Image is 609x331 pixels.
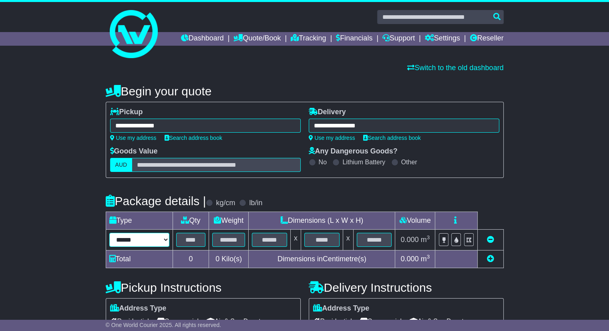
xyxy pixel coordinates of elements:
[313,315,352,327] span: Residential
[401,236,419,244] span: 0.000
[309,281,504,294] h4: Delivery Instructions
[427,254,430,260] sup: 3
[309,135,355,141] a: Use my address
[106,194,206,208] h4: Package details |
[233,32,281,46] a: Quote/Book
[110,304,167,313] label: Address Type
[106,212,173,230] td: Type
[401,255,419,263] span: 0.000
[363,135,421,141] a: Search address book
[249,199,262,208] label: lb/in
[216,199,235,208] label: kg/cm
[110,315,149,327] span: Residential
[209,250,249,268] td: Kilo(s)
[106,322,221,328] span: © One World Courier 2025. All rights reserved.
[407,64,503,72] a: Switch to the old dashboard
[336,32,372,46] a: Financials
[173,212,209,230] td: Qty
[470,32,503,46] a: Reseller
[401,158,417,166] label: Other
[487,255,494,263] a: Add new item
[382,32,415,46] a: Support
[421,255,430,263] span: m
[427,234,430,240] sup: 3
[106,85,504,98] h4: Begin your quote
[290,230,301,250] td: x
[291,32,326,46] a: Tracking
[249,212,395,230] td: Dimensions (L x W x H)
[410,315,464,327] span: Air & Sea Depot
[110,158,133,172] label: AUD
[110,108,143,117] label: Pickup
[110,135,157,141] a: Use my address
[209,212,249,230] td: Weight
[106,281,301,294] h4: Pickup Instructions
[215,255,219,263] span: 0
[319,158,327,166] label: No
[421,236,430,244] span: m
[181,32,224,46] a: Dashboard
[157,315,199,327] span: Commercial
[309,147,398,156] label: Any Dangerous Goods?
[425,32,460,46] a: Settings
[487,236,494,244] a: Remove this item
[395,212,435,230] td: Volume
[207,315,261,327] span: Air & Sea Depot
[249,250,395,268] td: Dimensions in Centimetre(s)
[165,135,222,141] a: Search address book
[343,230,353,250] td: x
[110,147,158,156] label: Goods Value
[309,108,346,117] label: Delivery
[173,250,209,268] td: 0
[360,315,402,327] span: Commercial
[313,304,370,313] label: Address Type
[106,250,173,268] td: Total
[342,158,385,166] label: Lithium Battery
